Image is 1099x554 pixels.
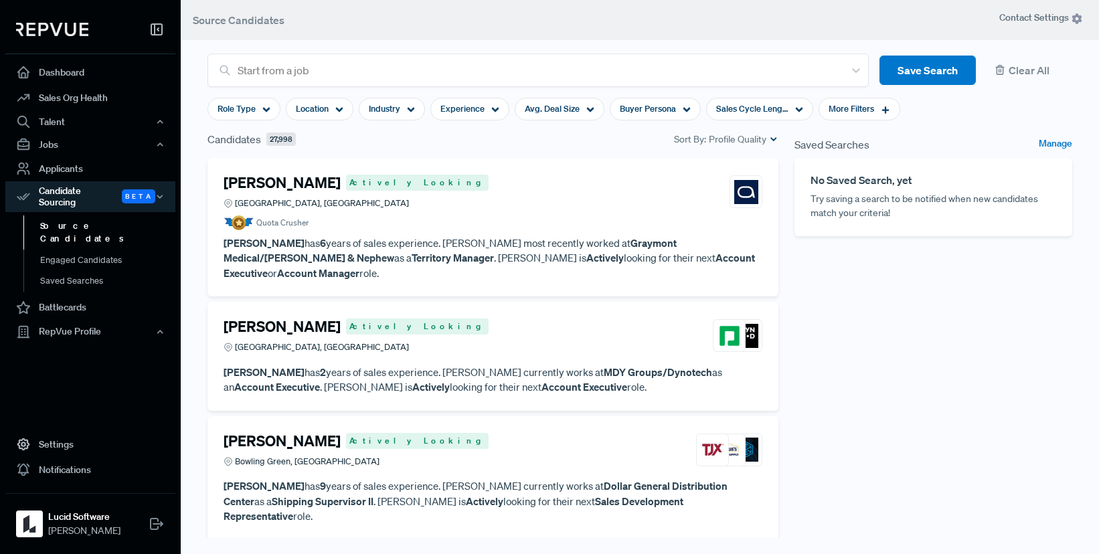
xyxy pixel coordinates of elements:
[674,132,778,147] div: Sort By:
[235,455,379,468] span: Bowling Green, [GEOGRAPHIC_DATA]
[16,23,88,36] img: RepVue
[224,215,254,230] img: Quota Badge
[48,524,120,538] span: [PERSON_NAME]
[5,457,175,482] a: Notifications
[5,432,175,457] a: Settings
[122,189,155,203] span: Beta
[224,432,341,450] h4: [PERSON_NAME]
[5,181,175,212] div: Candidate Sourcing
[346,318,489,335] span: Actively Looking
[734,438,758,462] img: C.H. Robinson Worldwide
[5,320,175,343] button: RepVue Profile
[266,132,296,147] span: 27,998
[224,478,762,524] p: has years of sales experience. [PERSON_NAME] currently works at as a . [PERSON_NAME] is looking f...
[23,215,193,250] a: Source Candidates
[5,110,175,133] button: Talent
[829,102,874,115] span: More Filters
[224,479,728,508] strong: Dollar General Distribution Center
[234,380,320,393] strong: Account Executive
[218,102,256,115] span: Role Type
[412,251,494,264] strong: Territory Manager
[5,295,175,320] a: Battlecards
[256,217,309,229] span: Quota Crusher
[734,324,758,348] img: Wyndham Destinations
[811,174,1056,187] h6: No Saved Search, yet
[224,479,305,492] strong: [PERSON_NAME]
[224,365,305,379] strong: [PERSON_NAME]
[369,102,400,115] span: Industry
[235,197,409,209] span: [GEOGRAPHIC_DATA], [GEOGRAPHIC_DATA]
[717,324,742,348] img: Paycom
[296,102,329,115] span: Location
[541,380,627,393] strong: Account Executive
[48,510,120,524] strong: Lucid Software
[987,56,1072,86] button: Clear All
[346,433,489,449] span: Actively Looking
[700,438,724,462] img: The TJX Companies
[277,266,359,280] strong: Account Manager
[440,102,485,115] span: Experience
[23,250,193,271] a: Engaged Candidates
[412,380,450,393] strong: Actively
[717,438,742,462] img: Lowe's Pro Supply
[811,192,1056,220] p: Try saving a search to be notified when new candidates match your criteria!
[525,102,580,115] span: Avg. Deal Size
[5,493,175,543] a: Lucid SoftwareLucid Software[PERSON_NAME]
[235,341,409,353] span: [GEOGRAPHIC_DATA], [GEOGRAPHIC_DATA]
[5,85,175,110] a: Sales Org Health
[193,13,284,27] span: Source Candidates
[224,318,341,335] h4: [PERSON_NAME]
[999,11,1083,25] span: Contact Settings
[224,236,305,250] strong: [PERSON_NAME]
[620,102,676,115] span: Buyer Persona
[709,132,766,147] span: Profile Quality
[23,270,193,292] a: Saved Searches
[5,156,175,181] a: Applicants
[272,494,373,508] strong: Shipping Supervisor II
[5,60,175,85] a: Dashboard
[224,251,755,280] strong: Account Executive
[604,365,712,379] strong: MDY Groups/Dynotech
[5,133,175,156] button: Jobs
[5,181,175,212] button: Candidate Sourcing Beta
[320,479,326,492] strong: 9
[734,180,758,204] img: AbbVie
[716,102,788,115] span: Sales Cycle Length
[346,175,489,191] span: Actively Looking
[207,131,261,147] span: Candidates
[224,365,762,395] p: has years of sales experience. [PERSON_NAME] currently works at as an . [PERSON_NAME] is looking ...
[224,236,762,281] p: has years of sales experience. [PERSON_NAME] most recently worked at as a . [PERSON_NAME] is look...
[794,136,869,153] span: Saved Searches
[320,365,326,379] strong: 2
[224,174,341,191] h4: [PERSON_NAME]
[19,513,40,535] img: Lucid Software
[320,236,326,250] strong: 6
[879,56,976,86] button: Save Search
[466,494,503,508] strong: Actively
[586,251,624,264] strong: Actively
[1039,136,1072,153] a: Manage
